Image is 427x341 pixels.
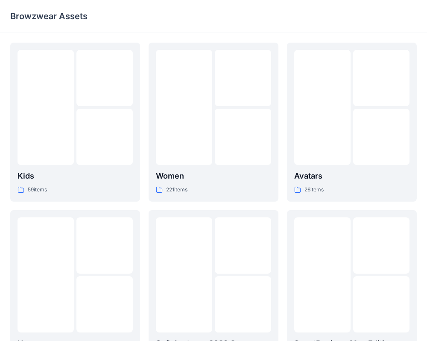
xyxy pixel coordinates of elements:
a: Women221items [149,43,278,202]
p: 221 items [166,185,187,194]
p: 26 items [304,185,324,194]
a: Avatars26items [287,43,417,202]
p: Kids [18,170,133,182]
a: Kids59items [10,43,140,202]
p: Browzwear Assets [10,10,88,22]
p: Women [156,170,271,182]
p: Avatars [294,170,409,182]
p: 59 items [28,185,47,194]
